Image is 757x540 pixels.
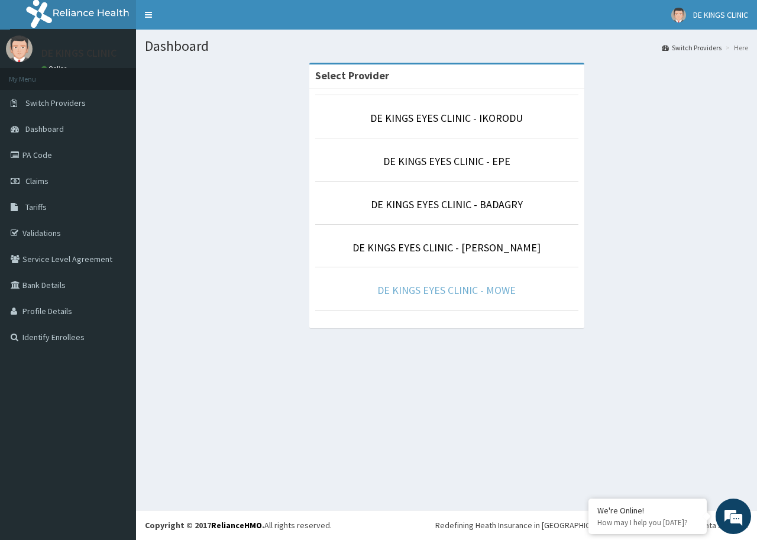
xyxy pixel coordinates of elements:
span: Switch Providers [25,98,86,108]
p: How may I help you today? [597,518,698,528]
a: RelianceHMO [211,520,262,531]
a: Switch Providers [662,43,722,53]
li: Here [723,43,748,53]
span: Dashboard [25,124,64,134]
a: Online [41,64,70,73]
span: DE KINGS CLINIC [693,9,748,20]
h1: Dashboard [145,38,748,54]
span: Tariffs [25,202,47,212]
a: DE KINGS EYES CLINIC - MOWE [377,283,516,297]
footer: All rights reserved. [136,510,757,540]
strong: Select Provider [315,69,389,82]
a: DE KINGS EYES CLINIC - BADAGRY [371,198,523,211]
p: DE KINGS CLINIC [41,48,117,59]
div: Redefining Heath Insurance in [GEOGRAPHIC_DATA] using Telemedicine and Data Science! [435,519,748,531]
strong: Copyright © 2017 . [145,520,264,531]
img: User Image [6,35,33,62]
a: DE KINGS EYES CLINIC - IKORODU [370,111,523,125]
a: DE KINGS EYES CLINIC - EPE [383,154,510,168]
a: DE KINGS EYES CLINIC - [PERSON_NAME] [352,241,541,254]
img: User Image [671,8,686,22]
div: We're Online! [597,505,698,516]
span: Claims [25,176,48,186]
